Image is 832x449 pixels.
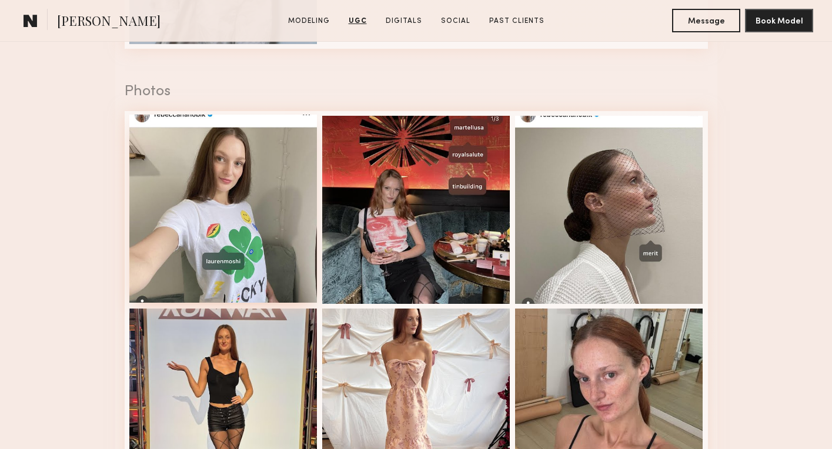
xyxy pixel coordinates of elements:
div: Photos [125,84,708,99]
a: Digitals [381,16,427,26]
a: Book Model [745,15,813,25]
a: Past Clients [485,16,549,26]
button: Message [672,9,740,32]
a: Modeling [283,16,335,26]
button: Book Model [745,9,813,32]
a: Social [436,16,475,26]
span: [PERSON_NAME] [57,12,161,32]
a: UGC [344,16,372,26]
